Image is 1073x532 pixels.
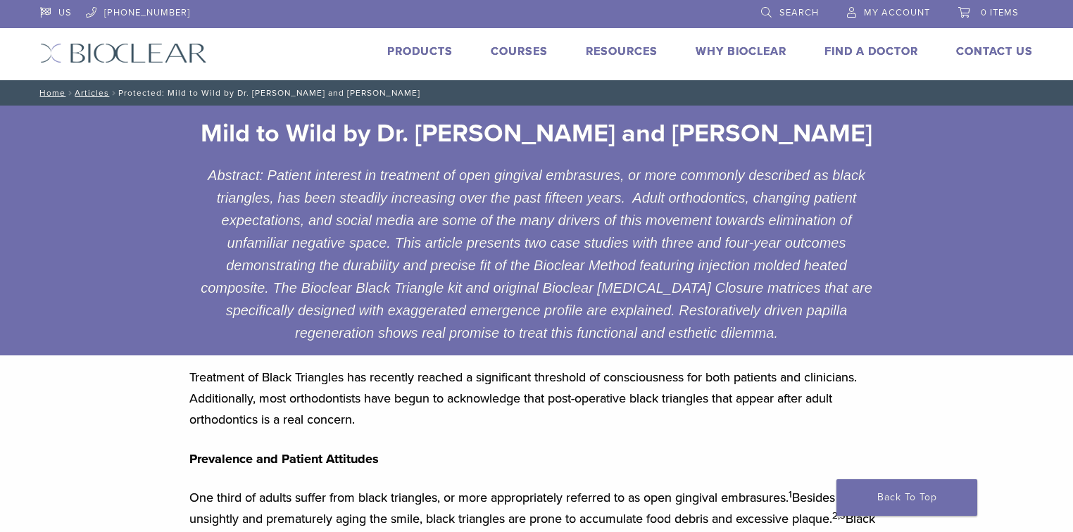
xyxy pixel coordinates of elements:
h2: Mild to Wild by Dr. [PERSON_NAME] and [PERSON_NAME] [189,117,884,151]
a: Back To Top [836,479,977,516]
sup: 2,3 [832,510,846,521]
span: 0 items [981,7,1019,18]
a: Home [35,88,65,98]
span: / [109,89,118,96]
span: My Account [864,7,930,18]
sup: 1 [789,489,792,500]
a: Why Bioclear [696,44,786,58]
div: Abstract: Patient interest in treatment of open gingival embrasures, or more commonly described a... [179,164,894,344]
a: Contact Us [956,44,1033,58]
strong: Prevalence and Patient Attitudes [189,451,379,467]
a: Find A Doctor [824,44,918,58]
a: Resources [586,44,658,58]
nav: Protected: Mild to Wild by Dr. [PERSON_NAME] and [PERSON_NAME] [30,80,1043,106]
span: Search [779,7,819,18]
a: Products [387,44,453,58]
p: Treatment of Black Triangles has recently reached a significant threshold of consciousness for bo... [189,367,884,430]
span: / [65,89,75,96]
a: Articles [75,88,109,98]
a: Courses [491,44,548,58]
img: Bioclear [40,43,207,63]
